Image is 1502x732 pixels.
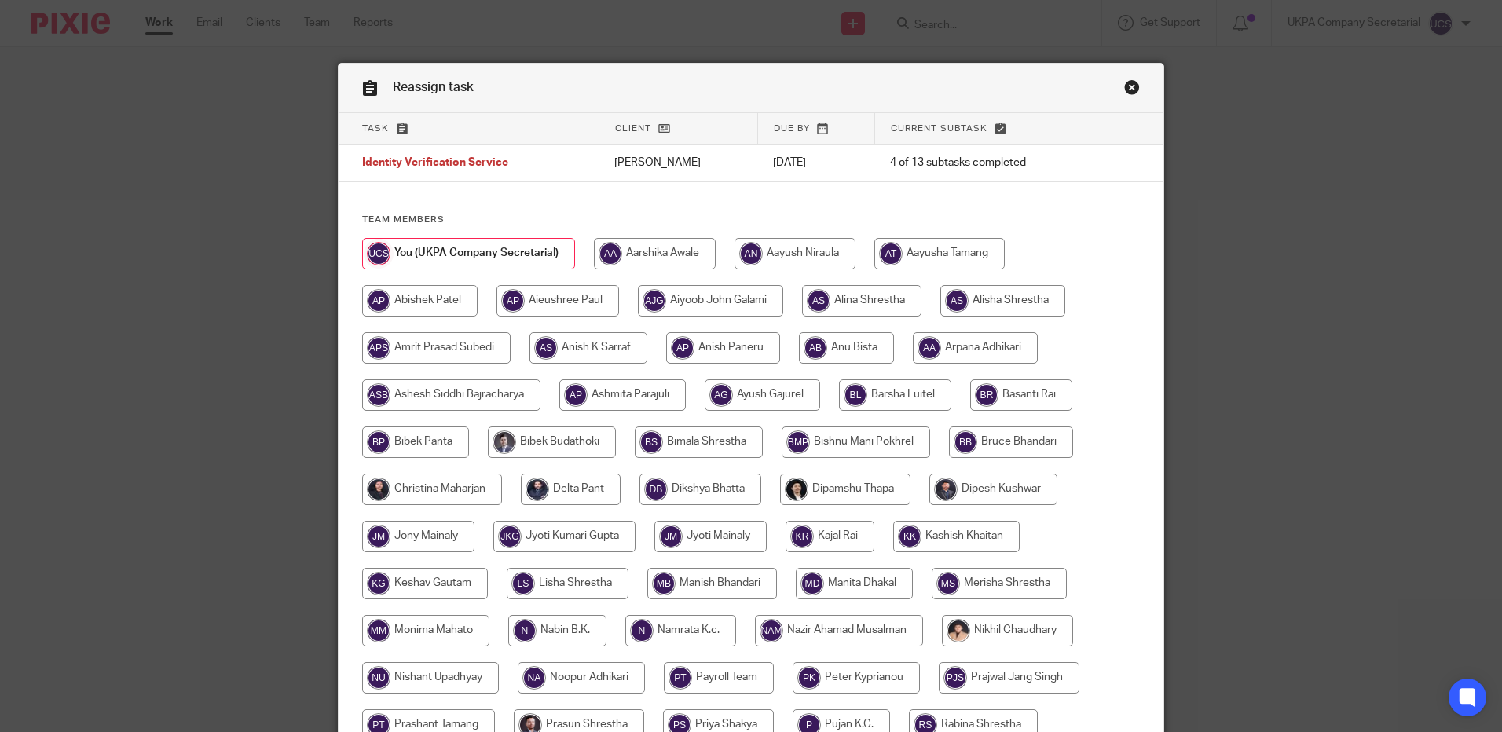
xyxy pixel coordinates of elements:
span: Current subtask [891,124,987,133]
p: [PERSON_NAME] [614,155,742,170]
p: [DATE] [773,155,859,170]
span: Due by [774,124,810,133]
a: Close this dialog window [1124,79,1140,101]
span: Identity Verification Service [362,158,508,169]
span: Client [615,124,651,133]
span: Task [362,124,389,133]
h4: Team members [362,214,1140,226]
span: Reassign task [393,81,474,93]
td: 4 of 13 subtasks completed [874,145,1100,182]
